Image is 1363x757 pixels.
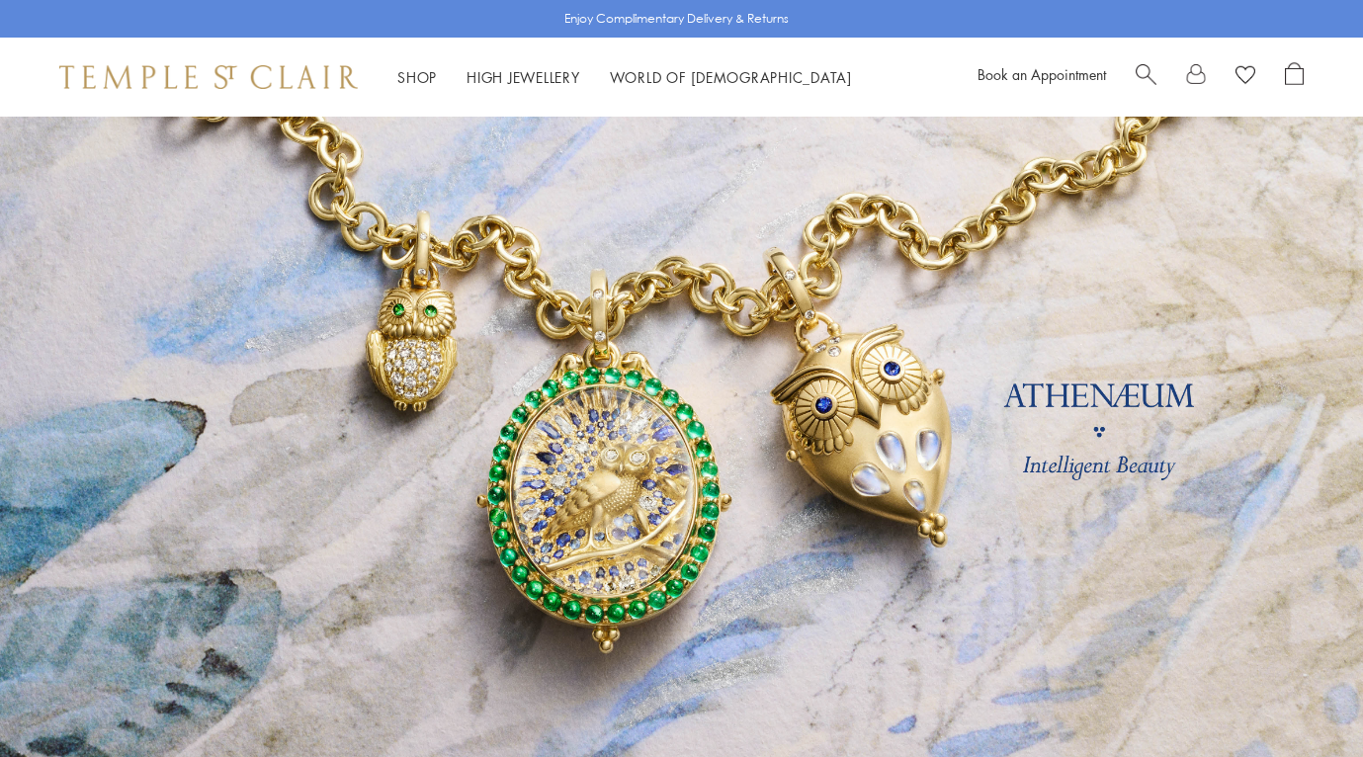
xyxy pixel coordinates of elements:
a: Search [1136,62,1156,92]
p: Enjoy Complimentary Delivery & Returns [564,9,789,29]
img: Temple St. Clair [59,65,358,89]
nav: Main navigation [397,65,852,90]
iframe: Gorgias live chat messenger [1264,664,1343,737]
a: High JewelleryHigh Jewellery [467,67,580,87]
a: World of [DEMOGRAPHIC_DATA]World of [DEMOGRAPHIC_DATA] [610,67,852,87]
a: ShopShop [397,67,437,87]
a: Book an Appointment [978,64,1106,84]
a: View Wishlist [1235,62,1255,92]
a: Open Shopping Bag [1285,62,1304,92]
